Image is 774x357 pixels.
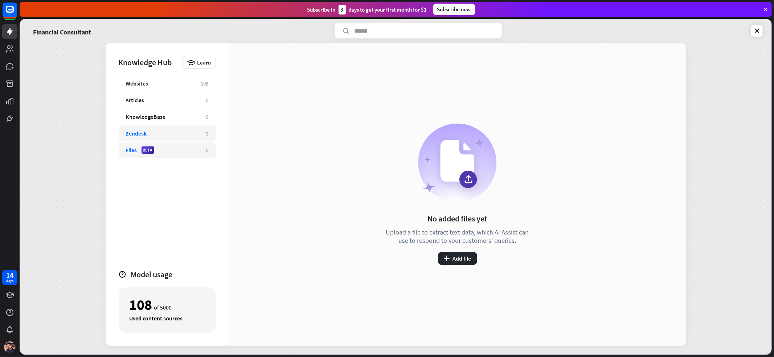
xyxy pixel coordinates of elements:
div: Model usage [131,269,216,279]
div: Used content sources [130,315,205,322]
div: of 5000 [130,299,205,311]
div: 0 [206,97,209,104]
i: plus [444,256,450,261]
div: Knowledge Hub [119,57,179,67]
div: Articles [126,96,144,104]
button: plusAdd file [438,252,477,265]
a: Financial Consultant [33,23,91,38]
div: 108 [130,299,152,311]
div: Subscribe now [433,4,475,15]
div: 0 [206,113,209,120]
div: days [6,278,13,283]
div: Zendesk [126,130,147,137]
div: KnowledgeBase [126,113,166,120]
div: Subscribe in days to get your first month for $1 [307,5,427,14]
button: Open LiveChat chat widget [6,3,28,25]
div: Upload a file to extract text data, which AI Assist can use to respond to your customers' queries. [383,228,532,245]
div: 0 [206,130,209,137]
div: No added files yet [427,213,487,224]
div: 0 [206,147,209,154]
div: Files [126,146,137,154]
div: Websites [126,80,148,87]
div: 14 [6,272,13,278]
div: BETA [142,146,154,154]
a: 14 days [2,270,17,285]
span: Learn [197,59,211,66]
div: 108 [201,80,209,87]
div: 3 [339,5,346,14]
